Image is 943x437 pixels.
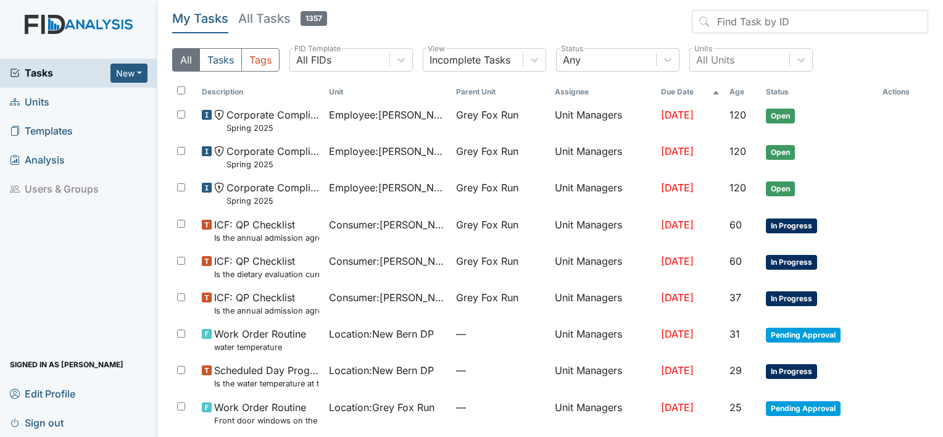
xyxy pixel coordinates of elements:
[10,93,49,112] span: Units
[725,81,761,102] th: Toggle SortBy
[214,305,319,317] small: Is the annual admission agreement current? (document the date in the comment section)
[456,400,546,415] span: —
[766,291,817,306] span: In Progress
[550,212,656,249] td: Unit Managers
[550,285,656,322] td: Unit Managers
[766,145,795,160] span: Open
[456,327,546,341] span: —
[729,401,742,414] span: 25
[329,254,446,268] span: Consumer : [PERSON_NAME]
[661,291,694,304] span: [DATE]
[661,145,694,157] span: [DATE]
[456,363,546,378] span: —
[656,81,725,102] th: Toggle SortBy
[329,327,434,341] span: Location : New Bern DP
[329,217,446,232] span: Consumer : [PERSON_NAME]
[214,327,306,353] span: Work Order Routine water temperature
[661,255,694,267] span: [DATE]
[729,109,746,121] span: 120
[226,180,319,207] span: Corporate Compliance Spring 2025
[226,195,319,207] small: Spring 2025
[329,290,446,305] span: Consumer : [PERSON_NAME]
[766,109,795,123] span: Open
[226,122,319,134] small: Spring 2025
[456,254,518,268] span: Grey Fox Run
[10,65,110,80] a: Tasks
[214,378,319,389] small: Is the water temperature at the kitchen sink between 100 to 110 degrees?
[199,48,242,72] button: Tasks
[456,144,518,159] span: Grey Fox Run
[10,413,64,432] span: Sign out
[214,415,319,427] small: Front door windows on the door
[214,217,319,244] span: ICF: QP Checklist Is the annual admission agreement current? (document the date in the comment se...
[456,107,518,122] span: Grey Fox Run
[10,355,123,374] span: Signed in as [PERSON_NAME]
[550,395,656,431] td: Unit Managers
[329,180,446,195] span: Employee : [PERSON_NAME]
[10,384,75,403] span: Edit Profile
[301,11,327,26] span: 1357
[878,81,928,102] th: Actions
[172,48,200,72] button: All
[550,322,656,358] td: Unit Managers
[214,254,319,280] span: ICF: QP Checklist Is the dietary evaluation current? (document the date in the comment section)
[214,363,319,389] span: Scheduled Day Program Inspection Is the water temperature at the kitchen sink between 100 to 110 ...
[550,102,656,139] td: Unit Managers
[766,181,795,196] span: Open
[456,180,518,195] span: Grey Fox Run
[329,107,446,122] span: Employee : [PERSON_NAME][GEOGRAPHIC_DATA]
[550,358,656,394] td: Unit Managers
[456,290,518,305] span: Grey Fox Run
[661,364,694,377] span: [DATE]
[766,218,817,233] span: In Progress
[729,364,742,377] span: 29
[451,81,550,102] th: Toggle SortBy
[172,10,228,27] h5: My Tasks
[214,341,306,353] small: water temperature
[241,48,280,72] button: Tags
[692,10,928,33] input: Find Task by ID
[177,86,185,94] input: Toggle All Rows Selected
[296,52,331,67] div: All FIDs
[563,52,581,67] div: Any
[197,81,324,102] th: Toggle SortBy
[324,81,451,102] th: Toggle SortBy
[226,107,319,134] span: Corporate Compliance Spring 2025
[766,401,841,416] span: Pending Approval
[766,255,817,270] span: In Progress
[550,81,656,102] th: Assignee
[430,52,510,67] div: Incomplete Tasks
[238,10,327,27] h5: All Tasks
[729,328,740,340] span: 31
[729,291,741,304] span: 37
[329,363,434,378] span: Location : New Bern DP
[766,328,841,343] span: Pending Approval
[729,255,742,267] span: 60
[661,109,694,121] span: [DATE]
[214,268,319,280] small: Is the dietary evaluation current? (document the date in the comment section)
[226,144,319,170] span: Corporate Compliance Spring 2025
[214,290,319,317] span: ICF: QP Checklist Is the annual admission agreement current? (document the date in the comment se...
[696,52,734,67] div: All Units
[729,181,746,194] span: 120
[550,249,656,285] td: Unit Managers
[214,232,319,244] small: Is the annual admission agreement current? (document the date in the comment section)
[226,159,319,170] small: Spring 2025
[329,400,434,415] span: Location : Grey Fox Run
[729,218,742,231] span: 60
[172,48,280,72] div: Type filter
[729,145,746,157] span: 120
[456,217,518,232] span: Grey Fox Run
[661,401,694,414] span: [DATE]
[214,400,319,427] span: Work Order Routine Front door windows on the door
[661,181,694,194] span: [DATE]
[550,139,656,175] td: Unit Managers
[661,328,694,340] span: [DATE]
[10,122,73,141] span: Templates
[10,151,65,170] span: Analysis
[550,175,656,212] td: Unit Managers
[329,144,446,159] span: Employee : [PERSON_NAME]
[766,364,817,379] span: In Progress
[761,81,877,102] th: Toggle SortBy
